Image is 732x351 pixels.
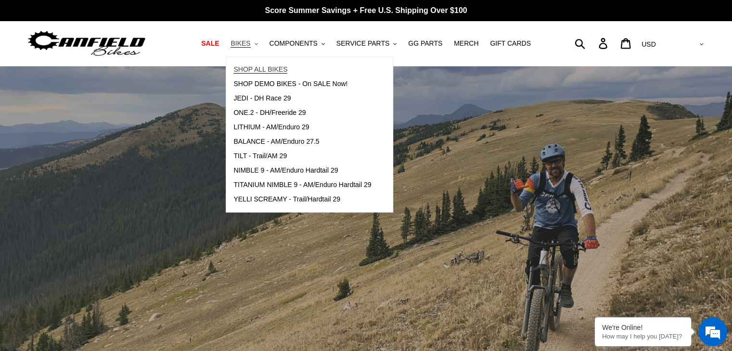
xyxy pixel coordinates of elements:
[226,149,378,163] a: TILT - Trail/AM 29
[233,80,347,88] span: SHOP DEMO BIKES - On SALE Now!
[201,39,219,48] span: SALE
[449,37,483,50] a: MERCH
[332,37,401,50] button: SERVICE PARTS
[226,120,378,135] a: LITHIUM - AM/Enduro 29
[265,37,330,50] button: COMPONENTS
[336,39,389,48] span: SERVICE PARTS
[233,181,371,189] span: TITANIUM NIMBLE 9 - AM/Enduro Hardtail 29
[454,39,478,48] span: MERCH
[226,37,262,50] button: BIKES
[64,54,176,66] div: Chat with us now
[233,123,309,131] span: LITHIUM - AM/Enduro 29
[233,195,340,203] span: YELLI SCREAMY - Trail/Hardtail 29
[602,324,684,331] div: We're Online!
[490,39,531,48] span: GIFT CARDS
[226,135,378,149] a: BALANCE - AM/Enduro 27.5
[26,28,147,59] img: Canfield Bikes
[233,94,291,102] span: JEDI - DH Race 29
[231,39,250,48] span: BIKES
[233,138,319,146] span: BALANCE - AM/Enduro 27.5
[233,109,306,117] span: ONE.2 - DH/Freeride 29
[56,111,133,208] span: We're online!
[31,48,55,72] img: d_696896380_company_1647369064580_696896380
[11,53,25,67] div: Navigation go back
[226,77,378,91] a: SHOP DEMO BIKES - On SALE Now!
[158,5,181,28] div: Minimize live chat window
[233,166,338,175] span: NIMBLE 9 - AM/Enduro Hardtail 29
[270,39,318,48] span: COMPONENTS
[408,39,442,48] span: GG PARTS
[226,63,378,77] a: SHOP ALL BIKES
[196,37,224,50] a: SALE
[226,178,378,192] a: TITANIUM NIMBLE 9 - AM/Enduro Hardtail 29
[580,33,604,54] input: Search
[602,333,684,340] p: How may I help you today?
[5,242,183,276] textarea: Type your message and hit 'Enter'
[403,37,447,50] a: GG PARTS
[226,192,378,207] a: YELLI SCREAMY - Trail/Hardtail 29
[226,106,378,120] a: ONE.2 - DH/Freeride 29
[226,91,378,106] a: JEDI - DH Race 29
[233,65,287,74] span: SHOP ALL BIKES
[233,152,287,160] span: TILT - Trail/AM 29
[226,163,378,178] a: NIMBLE 9 - AM/Enduro Hardtail 29
[485,37,536,50] a: GIFT CARDS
